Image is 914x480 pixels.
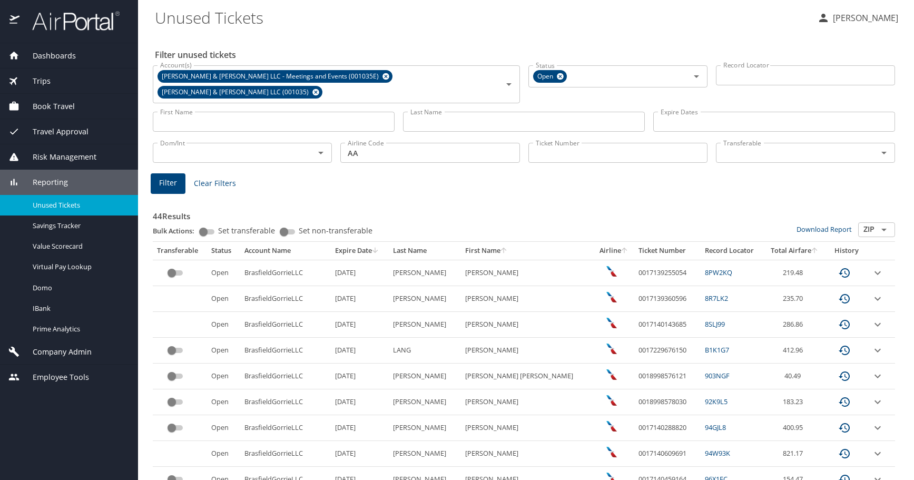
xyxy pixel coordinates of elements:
span: Value Scorecard [33,241,125,251]
span: Reporting [19,177,68,188]
span: Book Travel [19,101,75,112]
td: 0017229676150 [634,338,701,364]
th: Expire Date [331,242,389,260]
span: Clear Filters [194,177,236,190]
td: BrasfieldGorrieLLC [240,312,331,338]
td: BrasfieldGorrieLLC [240,415,331,441]
button: Open [877,145,891,160]
td: [PERSON_NAME] [389,364,461,389]
a: 8R7LK2 [705,293,728,303]
td: [DATE] [331,441,389,467]
td: Open [207,389,240,415]
td: BrasfieldGorrieLLC [240,338,331,364]
td: Open [207,415,240,441]
button: Open [877,222,891,237]
a: 8PW2KQ [705,268,732,277]
td: Open [207,260,240,286]
td: [PERSON_NAME] [461,441,593,467]
span: IBank [33,303,125,314]
th: Airline [593,242,634,260]
span: Dashboards [19,50,76,62]
span: Unused Tickets [33,200,125,210]
h3: 44 Results [153,204,895,222]
button: expand row [871,396,884,408]
a: 92K9L5 [705,397,728,406]
a: 94W93K [705,448,730,458]
span: Savings Tracker [33,221,125,231]
td: Open [207,441,240,467]
td: 235.70 [764,286,825,312]
button: expand row [871,447,884,460]
a: 8SLJ99 [705,319,725,329]
td: Open [207,312,240,338]
td: [DATE] [331,338,389,364]
img: American Airlines [606,369,617,380]
button: expand row [871,422,884,434]
td: LANG [389,338,461,364]
th: Account Name [240,242,331,260]
td: [PERSON_NAME] [461,286,593,312]
td: [PERSON_NAME] [389,389,461,415]
th: Ticket Number [634,242,701,260]
td: 0018998578030 [634,389,701,415]
button: expand row [871,292,884,305]
td: [PERSON_NAME] [461,312,593,338]
td: Open [207,338,240,364]
button: expand row [871,370,884,383]
td: 0017140609691 [634,441,701,467]
th: Record Locator [701,242,764,260]
div: Open [533,70,567,83]
td: 0017139360596 [634,286,701,312]
span: Virtual Pay Lookup [33,262,125,272]
button: sort [621,248,628,254]
th: Total Airfare [764,242,825,260]
span: Travel Approval [19,126,89,138]
td: 286.86 [764,312,825,338]
img: wUYAEN7r47F0eX+AAAAAElFTkSuQmCC [606,395,617,406]
img: American Airlines [606,447,617,457]
td: [PERSON_NAME] [461,338,593,364]
td: [PERSON_NAME] [389,286,461,312]
td: 821.17 [764,441,825,467]
td: [DATE] [331,415,389,441]
span: [PERSON_NAME] & [PERSON_NAME] LLC - Meetings and Events (001035E) [158,71,385,82]
span: Prime Analytics [33,324,125,334]
div: [PERSON_NAME] & [PERSON_NAME] LLC - Meetings and Events (001035E) [158,70,392,83]
button: sort [811,248,819,254]
button: sort [500,248,508,254]
img: airportal-logo.png [21,11,120,31]
td: 400.95 [764,415,825,441]
button: expand row [871,344,884,357]
td: 219.48 [764,260,825,286]
td: [PERSON_NAME] [389,441,461,467]
td: [DATE] [331,286,389,312]
h2: Filter unused tickets [155,46,897,63]
td: [PERSON_NAME] [389,415,461,441]
a: 94GJL8 [705,423,726,432]
td: [PERSON_NAME] [461,389,593,415]
img: American Airlines [606,318,617,328]
span: Open [533,71,559,82]
img: American Airlines [606,292,617,302]
td: [PERSON_NAME] [461,260,593,286]
span: Company Admin [19,346,92,358]
img: American Airlines [606,344,617,354]
th: History [825,242,867,260]
button: Open [313,145,328,160]
img: American Airlines [606,266,617,277]
a: Download Report [797,224,852,234]
td: [DATE] [331,389,389,415]
button: Open [689,69,704,84]
td: [DATE] [331,312,389,338]
td: 0017140288820 [634,415,701,441]
th: Last Name [389,242,461,260]
span: Risk Management [19,151,96,163]
span: Trips [19,75,51,87]
td: Open [207,364,240,389]
p: Bulk Actions: [153,226,203,236]
p: [PERSON_NAME] [830,12,898,24]
span: Domo [33,283,125,293]
button: sort [372,248,379,254]
img: American Airlines [606,421,617,432]
span: Filter [159,177,177,190]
